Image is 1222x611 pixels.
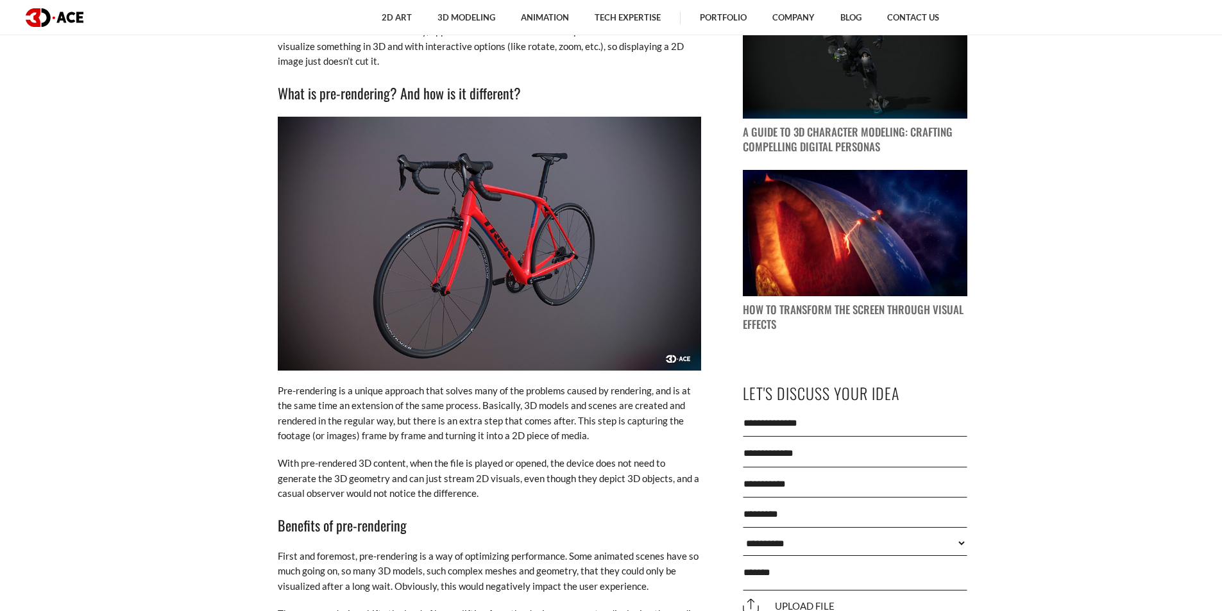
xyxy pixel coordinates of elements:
[278,514,701,536] h3: Benefits of pre-rendering
[278,383,701,444] p: Pre-rendering is a unique approach that solves many of the problems caused by rendering, and is a...
[278,456,701,501] p: With pre-rendered 3D content, when the file is played or opened, the device does not need to gene...
[278,117,701,371] img: 3D modeling for pre-rendering
[278,549,701,594] p: First and foremost, pre-rendering is a way of optimizing performance. Some animated scenes have s...
[743,379,967,408] p: Let's Discuss Your Idea
[278,9,701,69] p: For example, a typical video game has dozens of 3D models that need to be visualized for the stor...
[743,125,967,155] p: A Guide to 3D Character Modeling: Crafting Compelling Digital Personas
[743,303,967,332] p: How to Transform the Screen Through Visual Effects
[743,170,967,332] a: blog post image How to Transform the Screen Through Visual Effects
[278,82,701,104] h3: What is pre-rendering? And how is it different?
[743,170,967,296] img: blog post image
[26,8,83,27] img: logo dark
